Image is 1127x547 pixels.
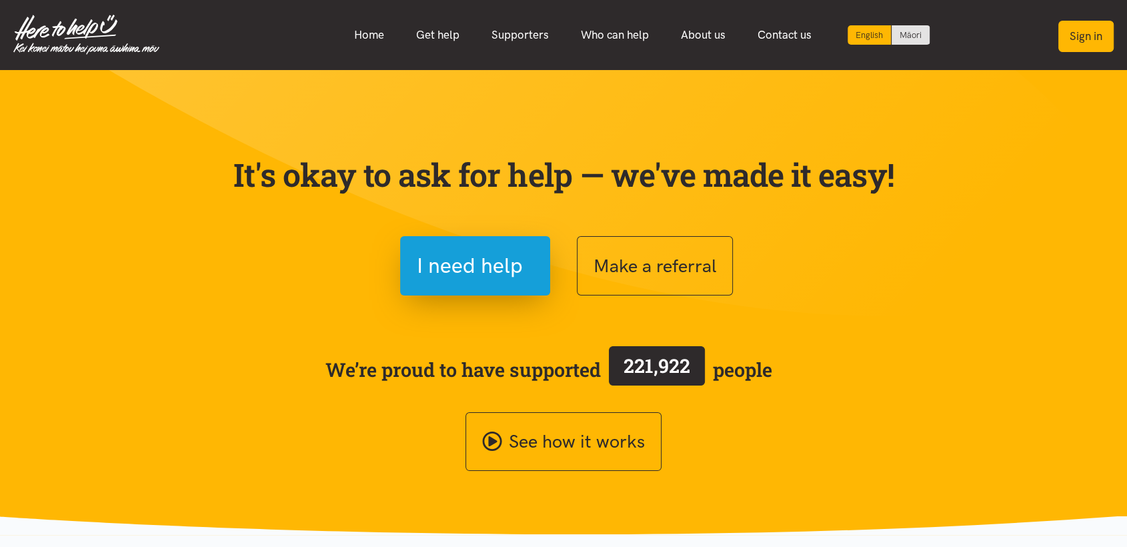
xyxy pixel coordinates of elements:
[475,21,565,49] a: Supporters
[1058,21,1114,52] button: Sign in
[400,236,550,296] button: I need help
[577,236,733,296] button: Make a referral
[892,25,930,45] a: Switch to Te Reo Māori
[230,155,897,194] p: It's okay to ask for help — we've made it easy!
[417,249,523,283] span: I need help
[665,21,742,49] a: About us
[400,21,475,49] a: Get help
[601,344,713,396] a: 221,922
[465,412,662,472] a: See how it works
[624,353,690,378] span: 221,922
[848,25,892,45] div: Current language
[848,25,930,45] div: Language toggle
[742,21,828,49] a: Contact us
[325,344,772,396] span: We’re proud to have supported people
[338,21,400,49] a: Home
[565,21,665,49] a: Who can help
[13,15,159,55] img: Home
